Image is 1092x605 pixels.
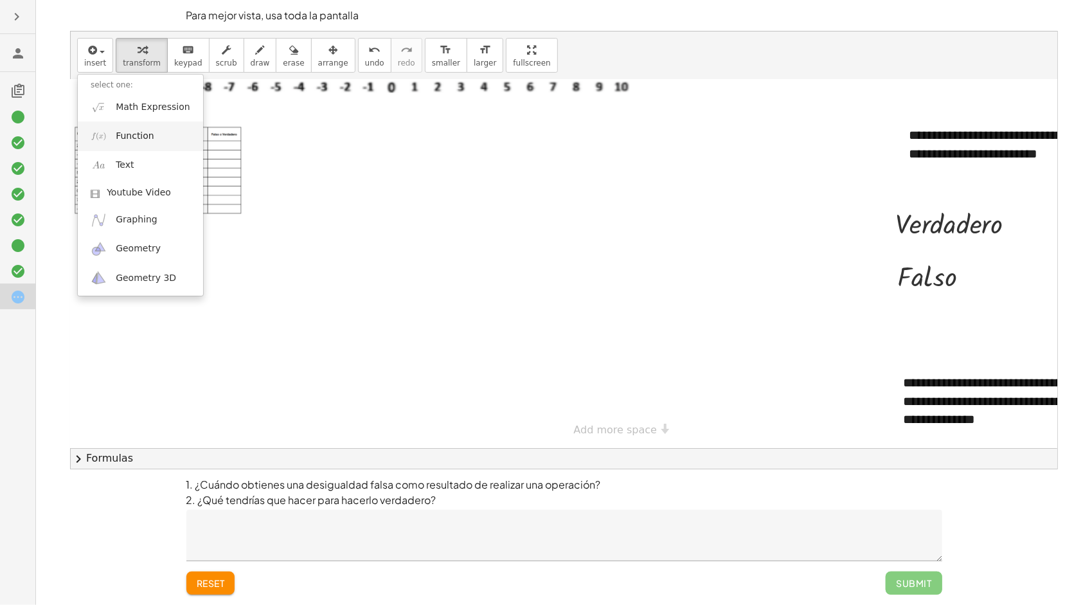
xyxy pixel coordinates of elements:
a: Geometry [78,235,203,264]
button: transform [116,38,168,73]
i: Task finished and correct. [10,264,26,279]
img: f_x.png [91,128,107,144]
span: Graphing [116,213,157,226]
a: Math Expression [78,93,203,122]
p: 1. ¿Cuándo obtienes una desigualdad falsa como resultado de realizar una operación? 2. ¿Qué tendr... [186,477,942,508]
i: Task finished and correct. [10,186,26,202]
i: undo [368,42,380,58]
span: transform [123,59,161,68]
button: undoundo [358,38,391,73]
span: Add more space [574,424,658,436]
img: ggb-graphing.svg [91,212,107,228]
span: reset [197,577,225,589]
span: keypad [174,59,202,68]
span: Text [116,159,134,172]
i: keyboard [182,42,194,58]
a: Graphing [78,206,203,235]
button: arrange [311,38,355,73]
a: Geometry 3D [78,264,203,293]
button: erase [276,38,311,73]
span: larger [474,59,496,68]
i: redo [400,42,413,58]
i: MARTINEZ DELGADO DANIEL EDUARDO SC24 [10,46,26,61]
p: Para mejor vista, usa toda la pantalla [186,8,942,23]
span: undo [365,59,384,68]
a: Text [78,151,203,180]
span: Youtube Video [107,186,171,199]
button: chevron_rightFormulas [71,448,1057,469]
i: Task finished and correct. [10,161,26,176]
i: Task finished and correct. [10,212,26,228]
i: Task finished and correct. [10,135,26,150]
span: Function [116,130,154,143]
button: scrub [209,38,244,73]
span: Math Expression [116,101,190,114]
a: Function [78,122,203,150]
i: Task finished. [10,109,26,125]
button: keyboardkeypad [167,38,210,73]
span: smaller [432,59,460,68]
span: erase [283,59,304,68]
span: Geometry 3D [116,272,176,285]
li: select one: [78,78,203,93]
i: Task finished. [10,238,26,253]
span: draw [251,59,270,68]
i: format_size [440,42,452,58]
img: sqrt_x.png [91,99,107,115]
span: insert [84,59,106,68]
span: scrub [216,59,237,68]
span: chevron_right [71,451,86,467]
img: ggb-geometry.svg [91,241,107,257]
button: format_sizesmaller [425,38,467,73]
button: insert [77,38,113,73]
img: Aa.png [91,158,107,174]
button: draw [244,38,277,73]
button: format_sizelarger [467,38,503,73]
span: arrange [318,59,348,68]
span: fullscreen [513,59,550,68]
i: Task started. [10,289,26,305]
img: ggb-3d.svg [91,270,107,286]
span: redo [398,59,415,68]
i: format_size [479,42,491,58]
span: Geometry [116,242,161,255]
button: reset [186,572,235,595]
button: redoredo [391,38,422,73]
button: fullscreen [506,38,557,73]
a: Youtube Video [78,180,203,206]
